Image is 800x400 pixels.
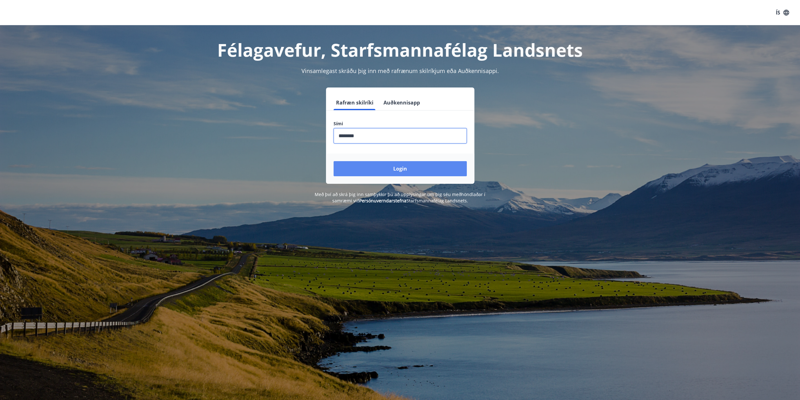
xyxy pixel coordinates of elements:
a: Persónuverndarstefna [359,198,406,204]
button: Rafræn skilríki [334,95,376,110]
span: Vinsamlegast skráðu þig inn með rafrænum skilríkjum eða Auðkennisappi. [301,67,499,75]
h1: Félagavefur, Starfsmannafélag Landsnets [181,38,619,62]
label: Sími [334,121,467,127]
button: Auðkennisapp [381,95,422,110]
button: Login [334,161,467,176]
button: ÍS [772,7,792,18]
span: Með því að skrá þig inn samþykkir þú að upplýsingar um þig séu meðhöndlaðar í samræmi við Starfsm... [315,191,485,204]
